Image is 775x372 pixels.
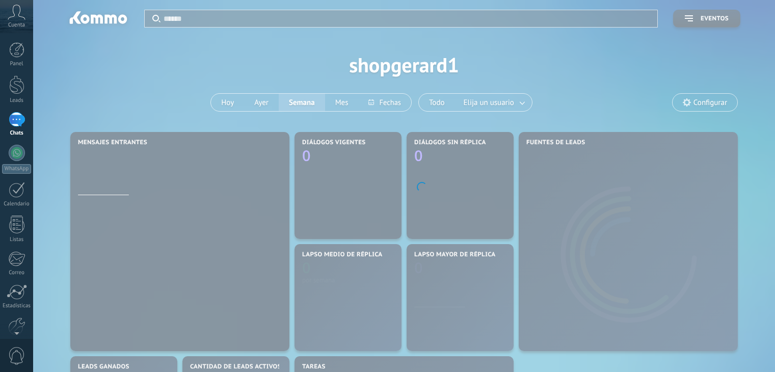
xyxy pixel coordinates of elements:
span: Cuenta [8,22,25,29]
div: Estadísticas [2,303,32,309]
div: Correo [2,270,32,276]
div: Leads [2,97,32,104]
div: Listas [2,236,32,243]
div: Panel [2,61,32,67]
div: Chats [2,130,32,137]
div: WhatsApp [2,164,31,174]
div: Calendario [2,201,32,207]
